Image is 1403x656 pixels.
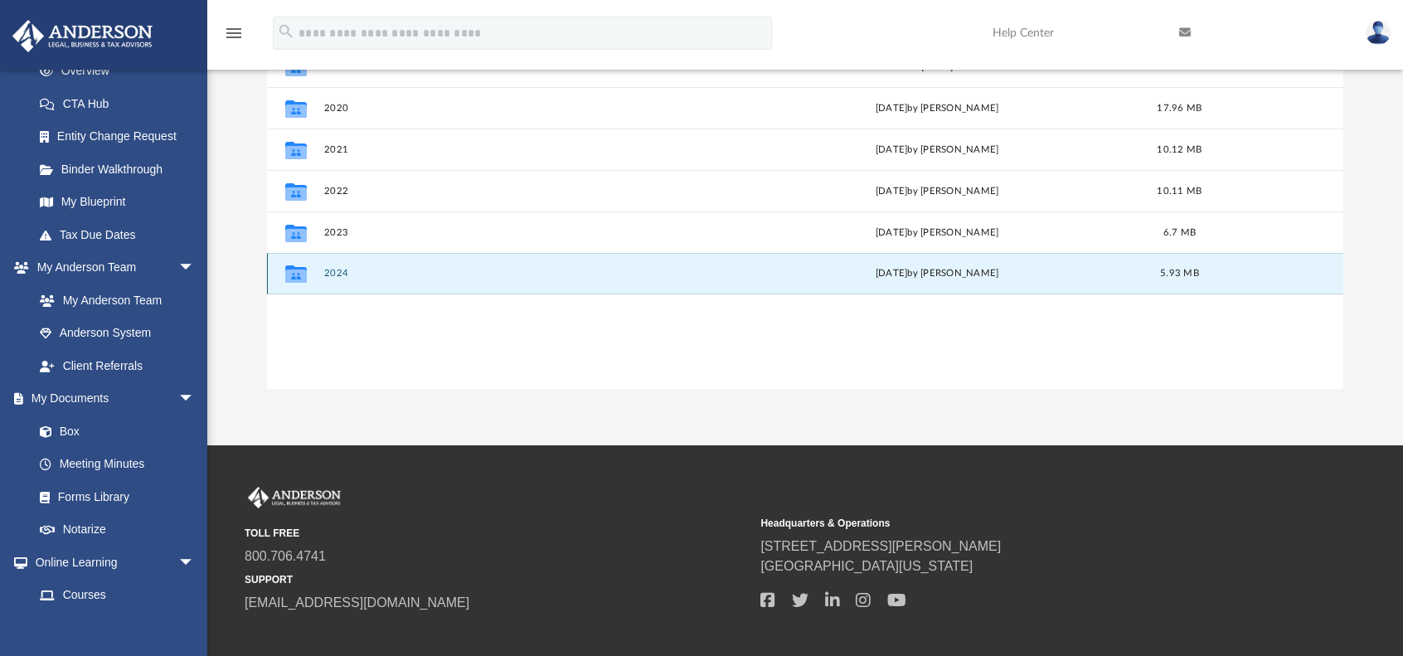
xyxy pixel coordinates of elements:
small: SUPPORT [245,572,749,587]
a: [EMAIL_ADDRESS][DOMAIN_NAME] [245,595,469,610]
img: Anderson Advisors Platinum Portal [7,20,158,52]
a: Notarize [23,513,211,547]
a: My Blueprint [23,186,211,219]
a: Tax Due Dates [23,218,220,251]
span: 17.96 MB [1158,104,1202,113]
span: 6.7 MB [1163,228,1197,237]
a: Binder Walkthrough [23,153,220,186]
a: Anderson System [23,317,211,350]
small: TOLL FREE [245,526,749,541]
i: search [277,22,295,41]
div: grid [267,46,1343,390]
button: 2020 [324,103,728,114]
a: CTA Hub [23,87,220,120]
button: 2021 [324,144,728,155]
a: Overview [23,55,220,88]
a: 800.706.4741 [245,549,326,563]
div: [DATE] by [PERSON_NAME] [735,143,1139,158]
div: [DATE] by [PERSON_NAME] [735,226,1139,241]
span: 10.94 MB [1158,62,1202,71]
a: My Anderson Teamarrow_drop_down [12,251,211,284]
span: [DATE] [876,269,908,278]
a: Courses [23,579,211,612]
i: menu [224,23,244,43]
a: My Anderson Team [23,284,203,317]
small: Headquarters & Operations [760,516,1265,531]
a: Client Referrals [23,349,211,382]
button: 2024 [324,269,728,279]
div: by [PERSON_NAME] [735,266,1139,281]
a: Online Learningarrow_drop_down [12,546,211,579]
span: arrow_drop_down [178,251,211,285]
a: My Documentsarrow_drop_down [12,382,211,415]
div: [DATE] by [PERSON_NAME] [735,101,1139,116]
span: 10.11 MB [1158,187,1202,196]
button: 2022 [324,186,728,197]
a: [GEOGRAPHIC_DATA][US_STATE] [760,559,973,573]
span: 5.93 MB [1160,269,1199,278]
img: User Pic [1366,21,1391,45]
a: Forms Library [23,480,203,513]
a: menu [224,32,244,43]
div: [DATE] by [PERSON_NAME] [735,184,1139,199]
a: Box [23,415,203,448]
span: arrow_drop_down [178,382,211,416]
a: [STREET_ADDRESS][PERSON_NAME] [760,539,1001,553]
span: arrow_drop_down [178,546,211,580]
img: Anderson Advisors Platinum Portal [245,487,344,508]
a: Meeting Minutes [23,448,211,481]
a: Entity Change Request [23,120,220,153]
span: 10.12 MB [1158,145,1202,154]
button: 2023 [324,227,728,238]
